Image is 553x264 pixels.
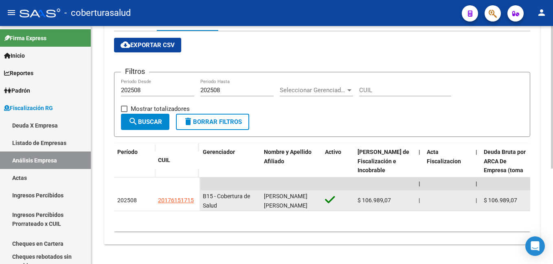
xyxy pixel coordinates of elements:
datatable-header-cell: Nombre y Apellido Afiliado [261,143,322,198]
datatable-header-cell: Deuda Bruta por ARCA De Empresa (toma en cuenta todos los afiliados) [481,143,529,198]
span: - coberturasalud [64,4,131,22]
span: [PERSON_NAME] [PERSON_NAME] [264,193,307,209]
span: Seleccionar Gerenciador [280,87,346,94]
mat-icon: delete [183,117,193,126]
span: | [476,149,477,155]
datatable-header-cell: | [415,143,424,198]
span: $ 106.989,07 [358,197,391,203]
datatable-header-cell: Activo [322,143,354,198]
span: Firma Express [4,34,46,43]
h3: Filtros [121,66,149,77]
span: 202508 [117,197,137,203]
span: $ 106.989,07 [484,197,517,203]
mat-icon: person [537,8,546,17]
button: Borrar Filtros [176,114,249,130]
datatable-header-cell: | [472,143,481,198]
datatable-header-cell: CUIL [155,151,200,169]
span: Inicio [4,51,25,60]
span: CUIL [158,157,170,163]
span: Padrón [4,86,30,95]
mat-icon: cloud_download [121,40,130,50]
mat-icon: menu [7,8,16,17]
span: | [476,180,477,187]
span: Gerenciador [203,149,235,155]
span: Acta Fiscalizacion [427,149,461,164]
button: Exportar CSV [114,38,181,52]
span: Exportar CSV [121,41,175,49]
div: Open Intercom Messenger [525,236,545,256]
span: Deuda Bruta por ARCA De Empresa (toma en cuenta todos los afiliados) [484,149,526,192]
span: Borrar Filtros [183,118,242,126]
span: Período [117,149,138,155]
mat-icon: search [128,117,138,126]
span: Fiscalización RG [4,104,53,113]
datatable-header-cell: Deuda Bruta Neto de Fiscalización e Incobrable [354,143,415,198]
span: | [419,149,420,155]
datatable-header-cell: Gerenciador [200,143,261,198]
datatable-header-cell: Período [114,143,155,177]
span: Mostrar totalizadores [131,104,190,114]
button: Buscar [121,114,169,130]
span: | [419,197,420,203]
span: Nombre y Apellido Afiliado [264,149,312,164]
span: | [476,197,477,203]
span: [PERSON_NAME] de Fiscalización e Incobrable [358,149,409,174]
span: Activo [325,149,341,155]
span: Reportes [4,69,33,78]
span: B15 - Cobertura de Salud [203,193,250,209]
datatable-header-cell: Acta Fiscalizacion [424,143,472,198]
span: Buscar [128,118,162,126]
span: | [419,180,420,187]
span: 20176151715 [158,197,194,203]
